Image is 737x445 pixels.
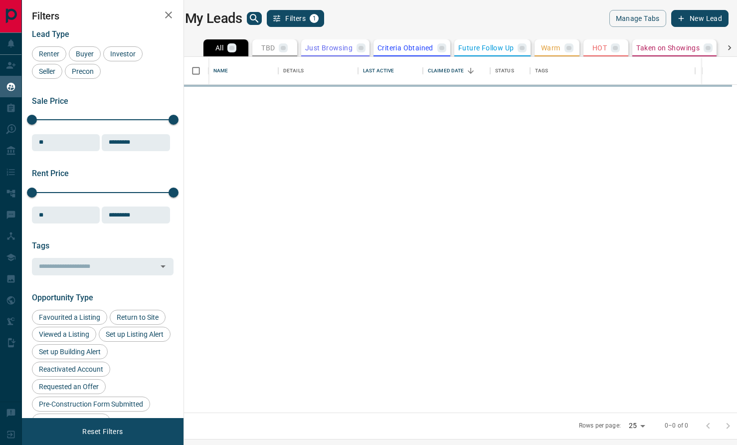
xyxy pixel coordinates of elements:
span: Requested a Viewing [35,417,107,425]
div: Buyer [69,46,101,61]
h2: Filters [32,10,174,22]
div: Favourited a Listing [32,310,107,325]
span: Seller [35,67,59,75]
div: Return to Site [110,310,166,325]
p: Warm [541,44,560,51]
span: Pre-Construction Form Submitted [35,400,147,408]
div: Claimed Date [423,57,490,85]
div: Requested an Offer [32,379,106,394]
div: Precon [65,64,101,79]
div: Set up Building Alert [32,344,108,359]
div: Claimed Date [428,57,464,85]
p: Future Follow Up [458,44,514,51]
span: Precon [68,67,97,75]
button: New Lead [671,10,729,27]
div: Reactivated Account [32,362,110,377]
span: Reactivated Account [35,365,107,373]
div: 25 [625,419,649,433]
div: Viewed a Listing [32,327,96,342]
span: Investor [107,50,139,58]
div: Renter [32,46,66,61]
div: Name [208,57,278,85]
span: Rent Price [32,169,69,178]
div: Set up Listing Alert [99,327,171,342]
div: Details [278,57,358,85]
div: Last Active [363,57,394,85]
span: Tags [32,241,49,250]
span: Set up Listing Alert [102,330,167,338]
div: Pre-Construction Form Submitted [32,397,150,412]
span: Set up Building Alert [35,348,104,356]
div: Details [283,57,304,85]
p: Taken on Showings [636,44,700,51]
p: 0–0 of 0 [665,422,688,430]
span: Renter [35,50,63,58]
div: Requested a Viewing [32,414,110,429]
p: Criteria Obtained [377,44,433,51]
span: Return to Site [113,313,162,321]
span: Requested an Offer [35,383,102,391]
button: Filters1 [267,10,324,27]
button: Sort [464,64,478,78]
div: Last Active [358,57,423,85]
span: Viewed a Listing [35,330,93,338]
span: Buyer [72,50,97,58]
div: Status [490,57,530,85]
div: Tags [530,57,695,85]
button: Reset Filters [76,423,129,440]
p: All [215,44,223,51]
span: Opportunity Type [32,293,93,302]
button: search button [247,12,262,25]
h1: My Leads [185,10,242,26]
span: Lead Type [32,29,69,39]
span: Sale Price [32,96,68,106]
div: Name [213,57,228,85]
span: Favourited a Listing [35,313,104,321]
p: HOT [592,44,607,51]
p: Rows per page: [579,422,621,430]
div: Investor [103,46,143,61]
div: Seller [32,64,62,79]
div: Tags [535,57,549,85]
p: TBD [261,44,275,51]
span: 1 [311,15,318,22]
div: Status [495,57,514,85]
button: Open [156,259,170,273]
button: Manage Tabs [609,10,666,27]
p: Just Browsing [305,44,353,51]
